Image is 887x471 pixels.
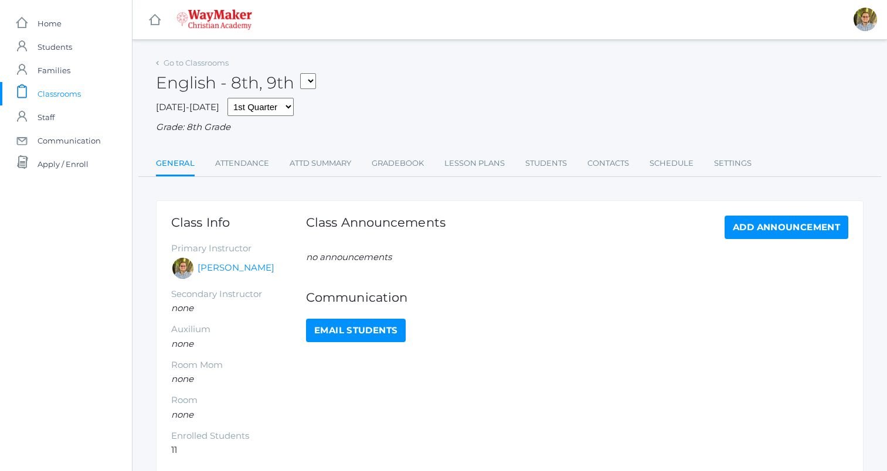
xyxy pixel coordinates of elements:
span: Home [38,12,62,35]
h1: Communication [306,291,848,304]
a: Gradebook [372,152,424,175]
h5: Primary Instructor [171,244,306,254]
a: Attd Summary [290,152,351,175]
h5: Auxilium [171,325,306,335]
span: Classrooms [38,82,81,105]
span: Families [38,59,70,82]
em: none [171,338,193,349]
span: [DATE]-[DATE] [156,101,219,112]
a: Students [525,152,567,175]
em: no announcements [306,251,392,262]
span: Communication [38,129,101,152]
div: Grade: 8th Grade [156,121,864,134]
em: none [171,302,193,313]
div: Kylen Braileanu [854,8,877,31]
span: Staff [38,105,55,129]
h5: Secondary Instructor [171,289,306,299]
a: Attendance [215,152,269,175]
img: 4_waymaker-logo-stack-white.png [176,9,252,30]
a: General [156,152,195,177]
a: Email Students [306,319,406,342]
a: Contacts [587,152,629,175]
a: Lesson Plans [444,152,505,175]
em: none [171,409,193,420]
a: Settings [714,152,752,175]
span: Students [38,35,72,59]
em: none [171,373,193,384]
a: [PERSON_NAME] [198,261,274,275]
h1: Class Info [171,216,306,229]
h5: Room [171,395,306,405]
h2: English - 8th, 9th [156,74,316,92]
div: Kylen Braileanu [171,257,195,280]
h5: Room Mom [171,360,306,370]
li: 11 [171,443,306,457]
a: Schedule [650,152,694,175]
span: Apply / Enroll [38,152,89,176]
a: Go to Classrooms [164,58,229,67]
h1: Class Announcements [306,216,446,236]
h5: Enrolled Students [171,431,306,441]
a: Add Announcement [725,216,848,239]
